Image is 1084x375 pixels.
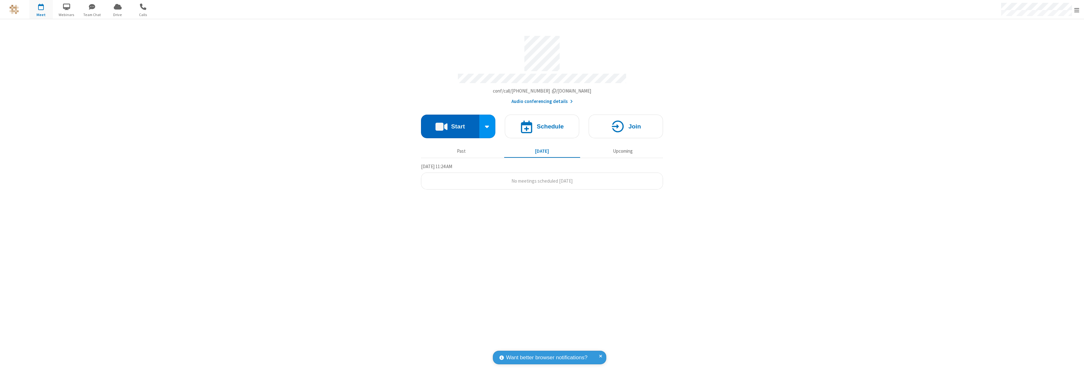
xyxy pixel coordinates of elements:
button: Audio conferencing details [511,98,573,105]
h4: Join [628,123,641,129]
button: Copy my meeting room linkCopy my meeting room link [493,88,591,95]
button: Schedule [505,115,579,138]
h4: Schedule [537,123,564,129]
section: Account details [421,31,663,105]
span: No meetings scheduled [DATE] [511,178,573,184]
h4: Start [451,123,465,129]
span: [DATE] 11:24 AM [421,163,452,169]
button: Upcoming [585,145,661,157]
iframe: Chat [1068,359,1079,371]
span: Team Chat [80,12,104,18]
span: Drive [106,12,130,18]
button: [DATE] [504,145,580,157]
button: Past [424,145,499,157]
span: Want better browser notifications? [506,354,587,362]
span: Meet [29,12,53,18]
img: QA Selenium DO NOT DELETE OR CHANGE [9,5,19,14]
button: Start [421,115,479,138]
span: Webinars [55,12,78,18]
div: Start conference options [479,115,496,138]
span: Calls [131,12,155,18]
button: Join [589,115,663,138]
section: Today's Meetings [421,163,663,190]
span: Copy my meeting room link [493,88,591,94]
